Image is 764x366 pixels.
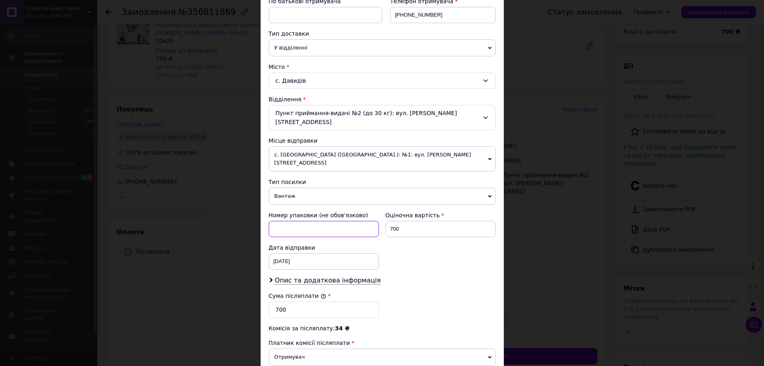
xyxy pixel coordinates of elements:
div: Дата відправки [269,244,379,252]
span: с. [GEOGRAPHIC_DATA] ([GEOGRAPHIC_DATA].): №1: вул. [PERSON_NAME][STREET_ADDRESS] [269,146,496,171]
span: Тип посилки [269,179,306,185]
div: Місто [269,63,496,71]
div: Пункт приймання-видачі №2 (до 30 кг): вул. [PERSON_NAME][STREET_ADDRESS] [269,105,496,130]
span: Тип доставки [269,30,309,37]
div: Номер упаковки (не обов'язково) [269,211,379,219]
div: Відділення [269,95,496,103]
div: Комісія за післяплату: [269,324,496,332]
span: Вантаж [269,188,496,205]
div: Оціночна вартість [385,211,496,219]
span: 34 ₴ [335,325,349,332]
span: Опис та додаткова інформація [275,276,381,285]
label: Сума післяплати [269,293,326,299]
input: +380 [390,7,496,23]
span: Місце відправки [269,137,318,144]
div: с. Давидів [269,73,496,89]
span: Платник комісії післяплати [269,340,350,346]
span: У відділенні [269,39,496,56]
span: Отримувач [269,349,496,366]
